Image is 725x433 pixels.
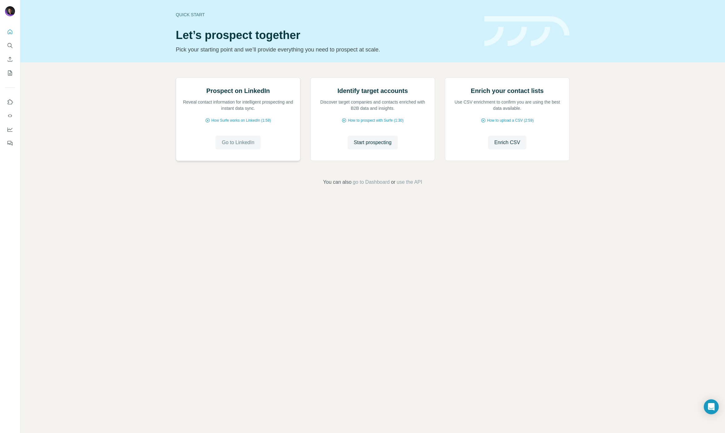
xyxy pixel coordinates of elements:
button: Enrich CSV [5,54,15,65]
span: How to prospect with Surfe (1:30) [348,118,403,123]
span: How to upload a CSV (2:59) [487,118,534,123]
p: Pick your starting point and we’ll provide everything you need to prospect at scale. [176,45,477,54]
button: Feedback [5,138,15,149]
button: Dashboard [5,124,15,135]
span: or [391,178,395,186]
button: Quick start [5,26,15,37]
div: Open Intercom Messenger [704,399,719,414]
span: Enrich CSV [494,139,520,146]
button: Search [5,40,15,51]
p: Use CSV enrichment to confirm you are using the best data available. [451,99,563,111]
p: Reveal contact information for intelligent prospecting and instant data sync. [182,99,294,111]
span: How Surfe works on LinkedIn (1:58) [211,118,271,123]
button: Use Surfe API [5,110,15,121]
button: use the API [397,178,422,186]
button: go to Dashboard [353,178,390,186]
h2: Prospect on LinkedIn [206,86,270,95]
div: Quick start [176,12,477,18]
button: My lists [5,67,15,79]
button: Start prospecting [348,136,398,149]
span: Go to LinkedIn [222,139,254,146]
button: Go to LinkedIn [215,136,260,149]
span: Start prospecting [354,139,392,146]
img: Avatar [5,6,15,16]
span: You can also [323,178,352,186]
img: banner [484,16,570,46]
p: Discover target companies and contacts enriched with B2B data and insights. [317,99,428,111]
button: Enrich CSV [488,136,526,149]
h2: Identify target accounts [338,86,408,95]
button: Use Surfe on LinkedIn [5,96,15,108]
h2: Enrich your contact lists [471,86,544,95]
h1: Let’s prospect together [176,29,477,41]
